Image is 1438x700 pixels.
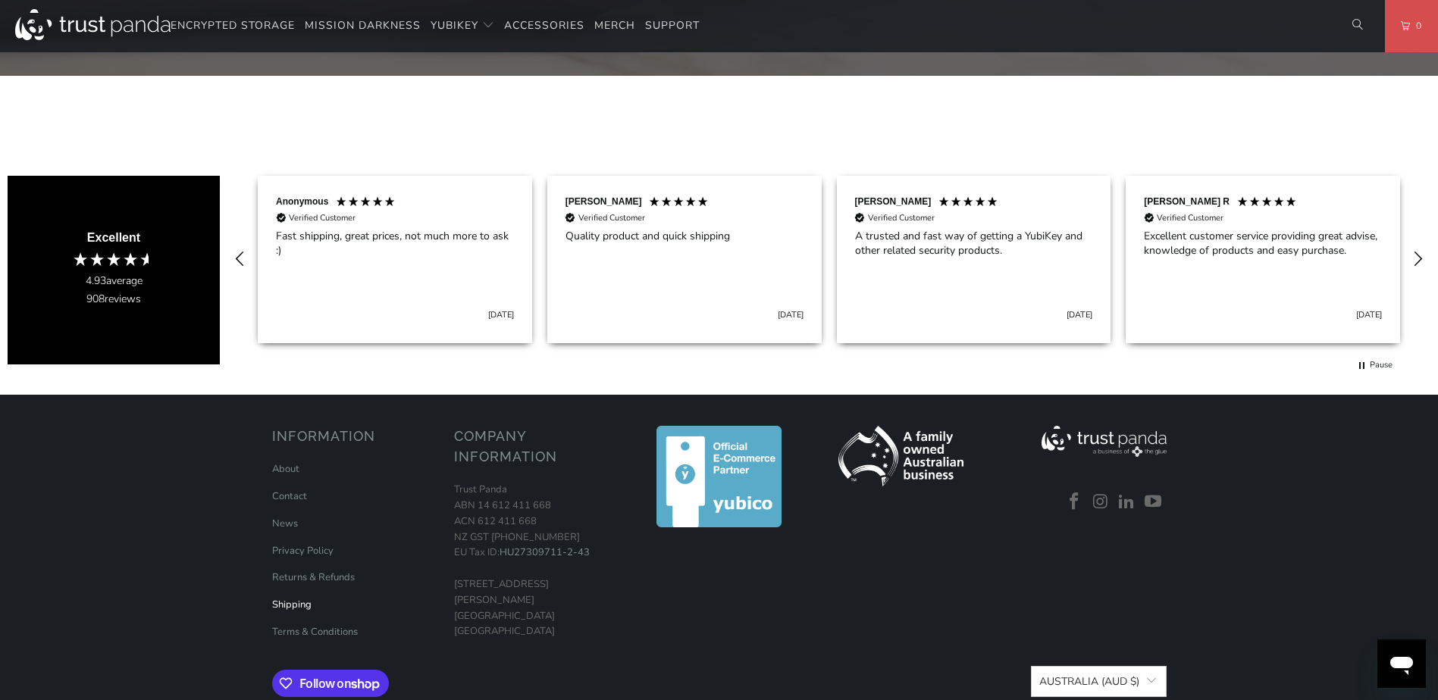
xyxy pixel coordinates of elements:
[250,176,540,343] div: Review by Anonymous, 5 out of 5 stars
[86,292,141,307] div: reviews
[648,195,713,211] div: 5 Stars
[289,212,356,223] div: Verified Customer
[1357,358,1393,372] div: Pause carousel
[1089,492,1112,512] a: Trust Panda Australia on Instagram
[272,598,312,611] a: Shipping
[504,18,584,33] span: Accessories
[565,229,804,244] div: Quality product and quick shipping
[500,545,590,559] a: HU27309711-2-43
[1236,195,1301,211] div: 5 Stars
[15,9,171,40] img: Trust Panda Australia
[1356,309,1382,320] div: [DATE]
[938,195,1002,211] div: 5 Stars
[645,18,700,33] span: Support
[855,229,1093,258] div: A trusted and fast way of getting a YubiKey and other related security products.
[431,8,494,44] summary: YubiKey
[645,8,700,44] a: Support
[272,570,355,584] a: Returns & Refunds
[1116,492,1139,512] a: Trust Panda Australia on LinkedIn
[305,8,421,44] a: Mission Darkness
[540,176,829,343] div: Review by Minh P, 5 out of 5 stars
[86,273,143,289] div: average
[868,212,935,223] div: Verified Customer
[8,106,1430,155] iframe: Reviews Widget
[86,273,106,288] span: 4.93
[276,195,328,208] div: Anonymous
[276,229,514,258] div: Fast shipping, great prices, not much more to ask :)
[1064,492,1086,512] a: Trust Panda Australia on Facebook
[1410,17,1422,34] span: 0
[855,195,932,208] div: [PERSON_NAME]
[272,489,307,503] a: Contact
[171,8,295,44] a: Encrypted Storage
[1031,666,1166,697] button: Australia (AUD $)
[272,517,298,530] a: News
[431,18,478,33] span: YubiKey
[1157,212,1223,223] div: Verified Customer
[305,18,421,33] span: Mission Darkness
[504,8,584,44] a: Accessories
[86,292,105,306] span: 908
[222,241,258,277] div: REVIEWS.io Carousel Scroll Left
[335,195,399,211] div: 5 Stars
[488,309,514,320] div: [DATE]
[829,176,1119,343] div: Review by Jagjit R, 5 out of 5 stars
[272,625,358,639] a: Terms & Conditions
[1399,241,1436,277] div: REVIEWS.io Carousel Scroll Right
[594,8,635,44] a: Merch
[171,8,700,44] nav: Translation missing: en.navigation.header.main_nav
[1370,359,1393,370] div: Pause
[171,18,295,33] span: Encrypted Storage
[454,482,621,639] p: Trust Panda ABN 14 612 411 668 ACN 612 411 668 NZ GST [PHONE_NUMBER] EU Tax ID: [STREET_ADDRESS][...
[220,161,1438,358] div: Customer reviews carousel with auto-scroll controls
[1067,309,1092,320] div: [DATE]
[578,212,645,223] div: Verified Customer
[565,195,642,208] div: [PERSON_NAME]
[1144,195,1230,208] div: [PERSON_NAME] R
[1377,639,1426,688] iframe: Button to launch messaging window
[87,230,140,246] div: Excellent
[250,161,1408,358] div: Customer reviews
[272,462,299,476] a: About
[1144,229,1382,258] div: Excellent customer service providing great advise, knowledge of products and easy purchase.
[1118,176,1408,343] div: Review by Sanjiv R, 5 out of 5 stars
[272,544,334,558] a: Privacy Policy
[1142,492,1165,512] a: Trust Panda Australia on YouTube
[594,18,635,33] span: Merch
[72,251,155,267] div: 4.93 Stars
[778,309,804,320] div: [DATE]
